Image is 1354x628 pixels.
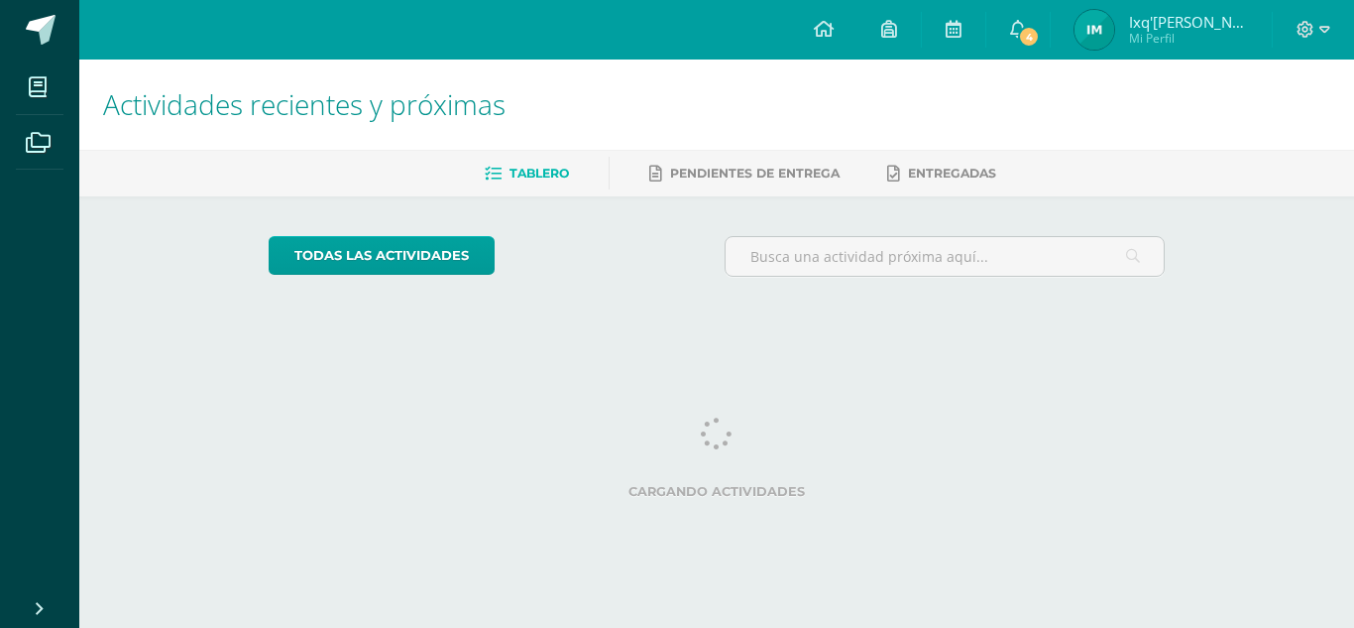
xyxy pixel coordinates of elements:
[1018,26,1040,48] span: 4
[485,158,569,189] a: Tablero
[908,166,996,181] span: Entregadas
[269,236,495,275] a: todas las Actividades
[269,484,1166,499] label: Cargando actividades
[509,166,569,181] span: Tablero
[1074,10,1114,50] img: 5c8ce5b54dcc9fc2d4e00b939a74cf5d.png
[887,158,996,189] a: Entregadas
[1129,12,1248,32] span: Ixq'[PERSON_NAME]
[649,158,840,189] a: Pendientes de entrega
[670,166,840,181] span: Pendientes de entrega
[103,85,506,123] span: Actividades recientes y próximas
[726,237,1165,276] input: Busca una actividad próxima aquí...
[1129,30,1248,47] span: Mi Perfil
